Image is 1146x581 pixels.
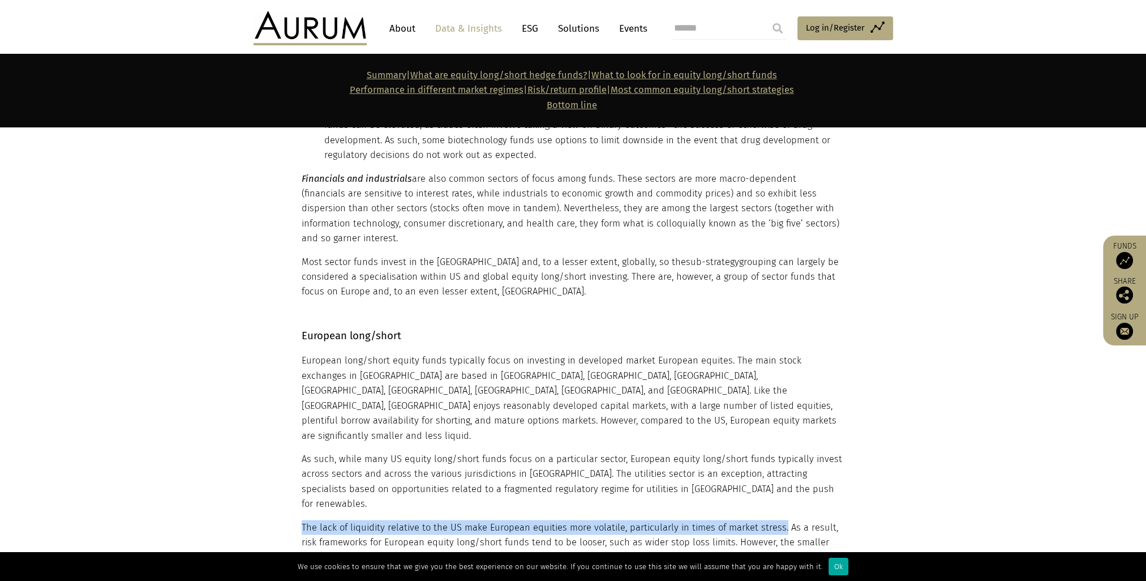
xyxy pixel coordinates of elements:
img: Share this post [1116,287,1133,304]
a: About [384,18,421,39]
a: Bottom line [547,100,597,110]
span: sub-strategy [686,257,739,267]
a: Funds [1109,241,1140,269]
input: Submit [766,17,789,40]
a: ESG [516,18,544,39]
p: The lack of liquidity relative to the US make European equities more volatile, particularly in ti... [302,520,842,580]
a: Solutions [552,18,605,39]
img: Access Funds [1116,252,1133,269]
em: Financials and industrials [302,173,412,184]
a: Risk/return profile [527,84,607,95]
a: What to look for in equity long/short funds [591,70,777,80]
a: Performance in different market regimes [350,84,523,95]
strong: | | | | [350,70,794,110]
img: Aurum [254,11,367,45]
a: Events [613,18,647,39]
p: are also common sectors of focus among funds. These sectors are more macro-dependent (financials ... [302,172,842,246]
a: Most common equity long/short strategies [611,84,794,95]
p: Most sector funds invest in the [GEOGRAPHIC_DATA] and, to a lesser extent, globally, so the group... [302,255,842,300]
div: Ok [829,558,848,575]
img: Sign up to our newsletter [1116,323,1133,340]
a: Log in/Register [797,16,893,40]
span: Log in/Register [806,21,865,35]
p: As such, while many US equity long/short funds focus on a particular sector, European equity long... [302,451,842,511]
strong: European long/short [302,330,401,342]
a: Data & Insights [430,18,508,39]
a: Sign up [1109,312,1140,340]
a: What are equity long/short hedge funds? [410,70,587,80]
div: Share [1109,277,1140,304]
span: sell-side [761,551,797,562]
a: Summary [367,70,406,80]
p: European long/short equity funds typically focus on investing in developed market European equite... [302,353,842,443]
